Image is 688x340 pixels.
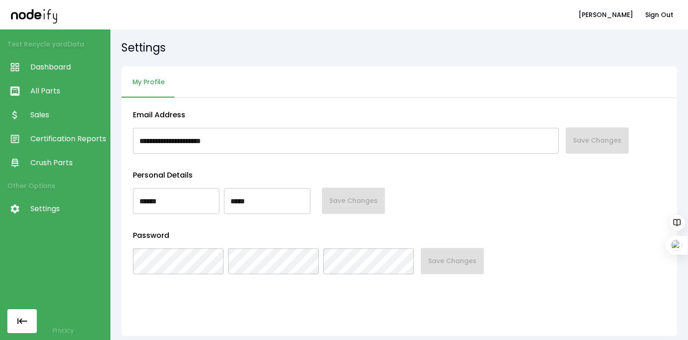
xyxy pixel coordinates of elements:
p: Personal Details [133,170,665,181]
h5: Settings [121,40,677,55]
span: All Parts [30,86,105,97]
span: Crush Parts [30,157,105,168]
a: Privacy [52,326,74,335]
span: Certification Reports [30,133,105,144]
p: Email Address [133,109,665,121]
span: Dashboard [30,62,105,73]
span: Sales [30,109,105,121]
img: nodeify [11,6,57,23]
button: Sign Out [642,6,677,23]
button: My Profile [121,66,176,98]
span: Settings [30,203,105,214]
p: Password [133,230,665,241]
button: [PERSON_NAME] [575,6,637,23]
